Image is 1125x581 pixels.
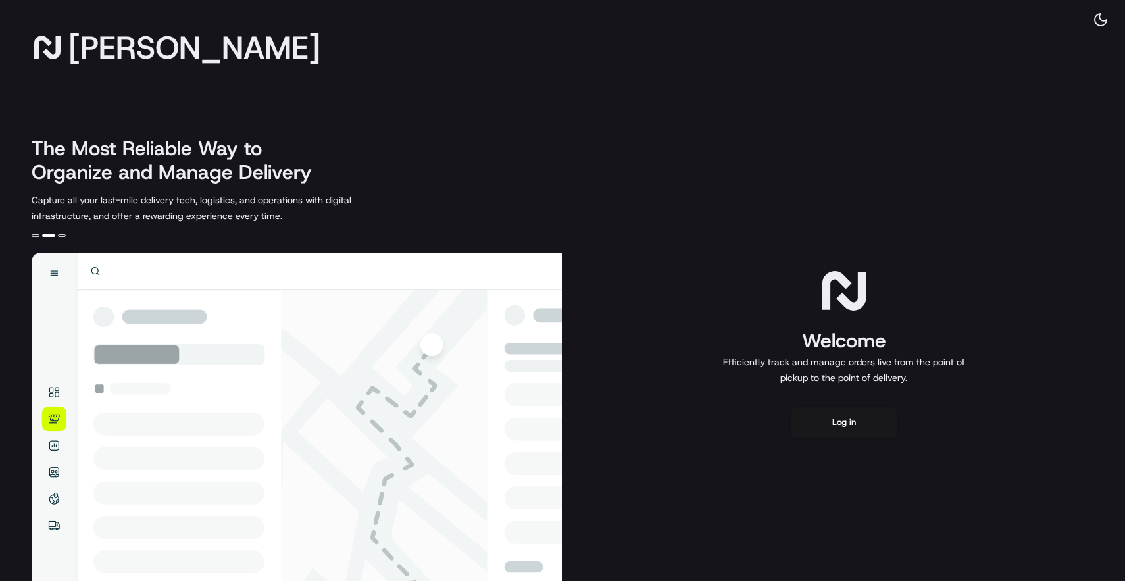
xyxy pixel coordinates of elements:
h1: Welcome [718,328,970,354]
p: Capture all your last-mile delivery tech, logistics, and operations with digital infrastructure, ... [32,192,411,224]
h2: The Most Reliable Way to Organize and Manage Delivery [32,137,326,184]
button: Log in [791,407,897,438]
span: [PERSON_NAME] [68,34,320,61]
p: Efficiently track and manage orders live from the point of pickup to the point of delivery. [718,354,970,386]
